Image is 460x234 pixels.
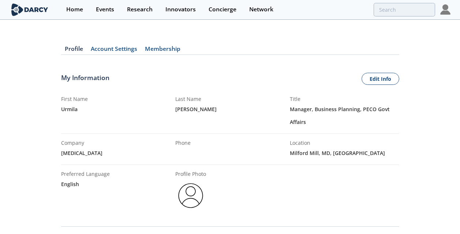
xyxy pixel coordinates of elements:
a: Profile [61,46,87,55]
div: [PERSON_NAME] [175,103,285,116]
div: Last Name [175,95,285,103]
a: Edit Info [362,73,399,85]
a: Membership [141,46,184,55]
div: Title [290,95,399,103]
div: Location [290,139,399,147]
div: english [61,178,171,190]
img: logo-wide.svg [10,3,50,16]
div: Manager, Business Planning, PECO Govt Affairs [290,103,399,128]
a: Account Settings [87,46,141,55]
div: Profile Photo [175,170,285,178]
div: Events [96,7,114,12]
div: Research [127,7,153,12]
div: Phone [175,139,285,147]
div: Preferred Language [61,170,171,178]
div: Milford Mill, MD, [GEOGRAPHIC_DATA] [290,147,399,159]
span: My Information [61,73,109,85]
div: Concierge [209,7,236,12]
img: profile-pic-default.svg [175,180,206,211]
div: First Name [61,95,171,103]
div: Company [61,139,171,147]
img: Profile [440,4,450,15]
div: [MEDICAL_DATA] [61,147,171,159]
div: Network [249,7,273,12]
div: Urmila [61,103,171,116]
div: Home [66,7,83,12]
div: Innovators [165,7,196,12]
input: Advanced Search [374,3,435,16]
